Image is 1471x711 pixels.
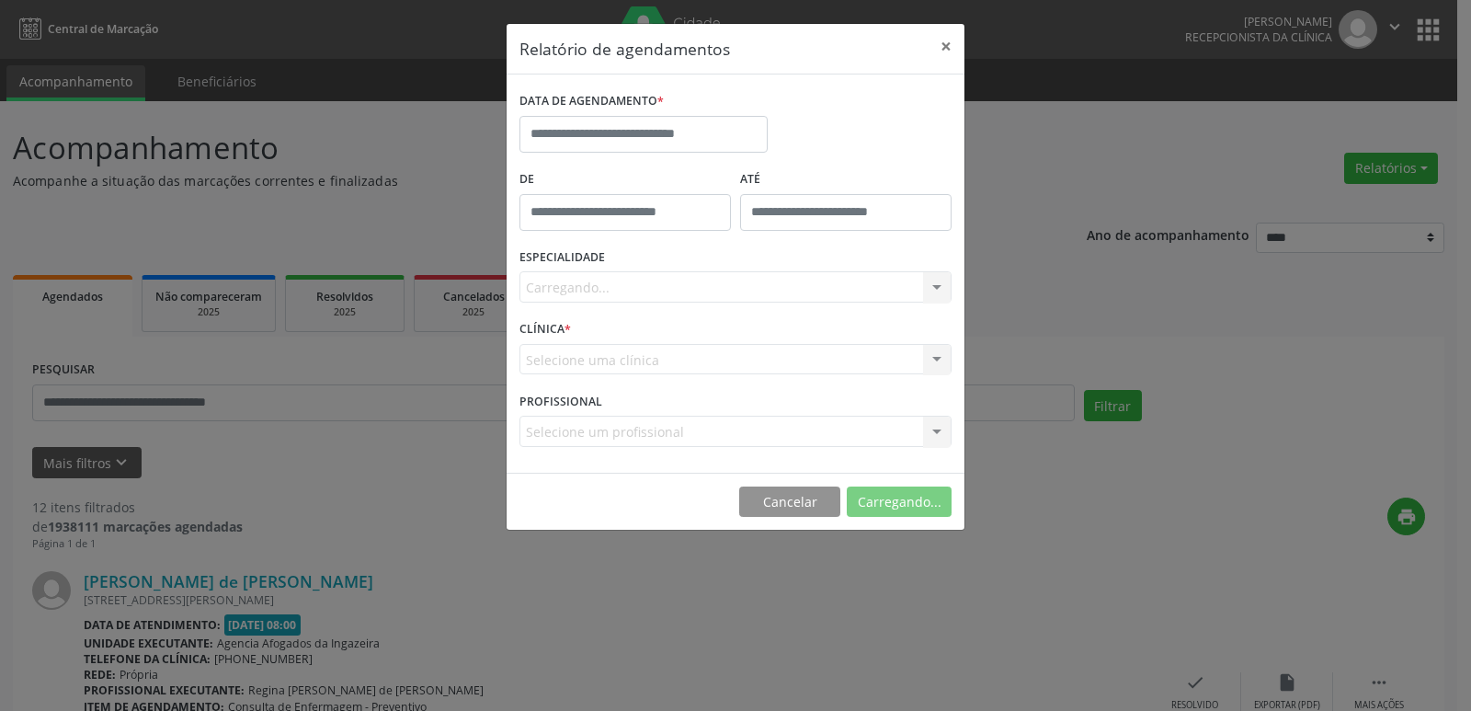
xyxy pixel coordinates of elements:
label: PROFISSIONAL [519,387,602,416]
label: DATA DE AGENDAMENTO [519,87,664,116]
label: ESPECIALIDADE [519,244,605,272]
button: Carregando... [847,487,952,518]
button: Close [928,24,964,69]
button: Cancelar [739,487,840,518]
label: ATÉ [740,166,952,194]
h5: Relatório de agendamentos [519,37,730,61]
label: CLÍNICA [519,315,571,344]
label: De [519,166,731,194]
